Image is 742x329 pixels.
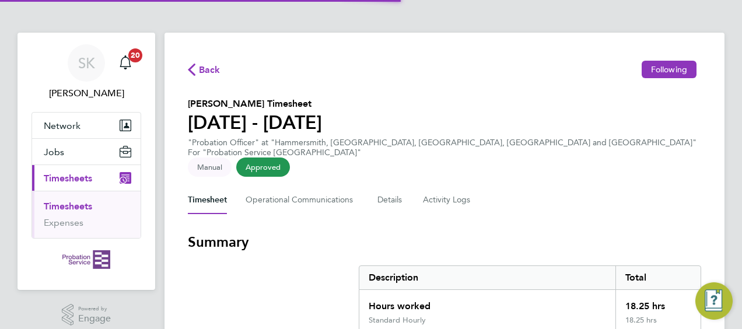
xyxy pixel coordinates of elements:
div: Hours worked [359,290,615,316]
span: Network [44,120,80,131]
button: Operational Communications [246,186,359,214]
a: Go to home page [32,250,141,269]
span: Powered by [78,304,111,314]
button: Following [642,61,696,78]
button: Back [188,62,220,76]
span: Following [651,64,687,75]
h2: [PERSON_NAME] Timesheet [188,97,322,111]
div: 18.25 hrs [615,290,701,316]
span: Timesheets [44,173,92,184]
a: 20 [114,44,137,82]
a: Timesheets [44,201,92,212]
div: Total [615,266,701,289]
button: Timesheet [188,186,227,214]
h3: Summary [188,233,701,251]
span: SK [78,55,95,71]
span: This timesheet was manually created. [188,157,232,177]
button: Engage Resource Center [695,282,733,320]
a: Powered byEngage [62,304,111,326]
a: Expenses [44,217,83,228]
div: "Probation Officer" at "Hammersmith, [GEOGRAPHIC_DATA], [GEOGRAPHIC_DATA], [GEOGRAPHIC_DATA] and ... [188,138,696,157]
button: Timesheets [32,165,141,191]
h1: [DATE] - [DATE] [188,111,322,134]
div: Timesheets [32,191,141,238]
button: Network [32,113,141,138]
span: This timesheet has been approved. [236,157,290,177]
div: Description [359,266,615,289]
button: Activity Logs [423,186,472,214]
button: Jobs [32,139,141,164]
span: Back [199,63,220,77]
div: Standard Hourly [369,316,426,325]
div: For "Probation Service [GEOGRAPHIC_DATA]" [188,148,696,157]
span: 20 [128,48,142,62]
button: Details [377,186,404,214]
a: SK[PERSON_NAME] [32,44,141,100]
nav: Main navigation [17,33,155,290]
span: Saeeda Khan [32,86,141,100]
span: Jobs [44,146,64,157]
img: probationservice-logo-retina.png [62,250,110,269]
span: Engage [78,314,111,324]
